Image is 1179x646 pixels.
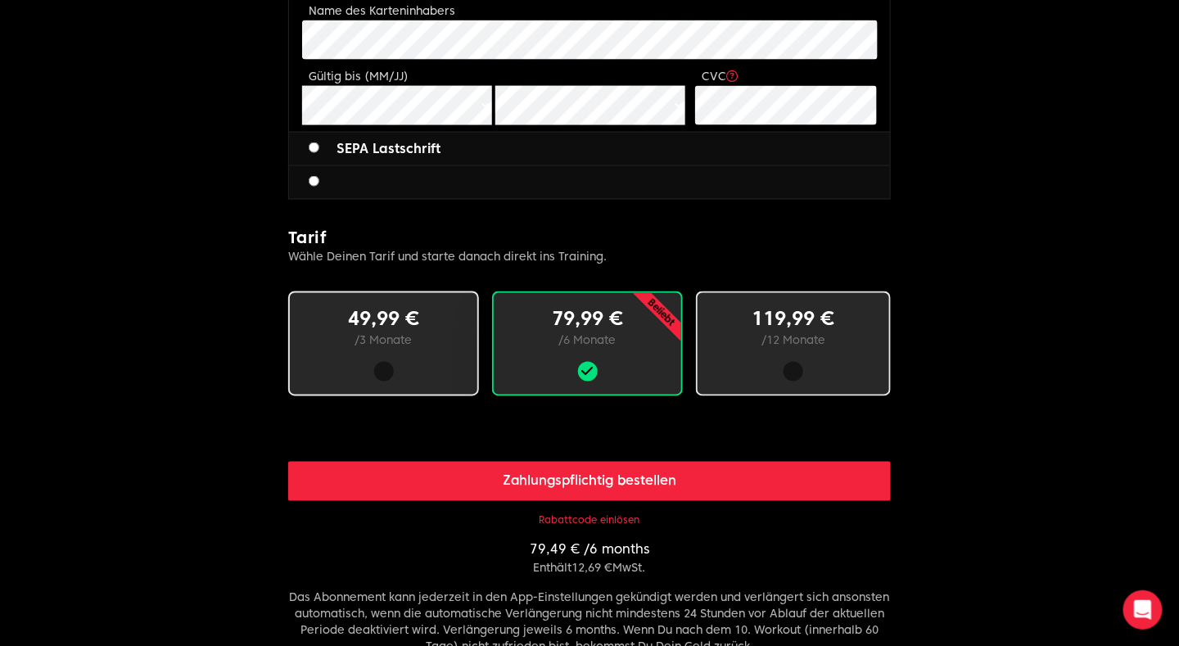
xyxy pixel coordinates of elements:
[288,226,891,249] h2: Tarif
[520,306,655,332] p: 79,99 €
[309,70,409,83] label: Gültig bis (MM/JJ)
[316,332,451,349] p: / 3 Monate
[288,560,891,576] p: Enthält 12,69 € MwSt.
[288,540,891,560] p: 79,49 € / 6 months
[520,332,655,349] p: / 6 Monate
[540,514,640,527] button: Rabattcode einlösen
[1123,590,1163,630] div: Open Intercom Messenger
[702,70,738,83] label: CVC
[309,142,319,153] input: SEPA Lastschrift
[288,249,891,265] p: Wähle Deinen Tarif und starte danach direkt ins Training.
[724,306,863,332] p: 119,99 €
[316,306,451,332] p: 49,99 €
[309,139,440,159] label: SEPA Lastschrift
[309,4,455,17] label: Name des Karteninhabers
[724,332,863,349] p: / 12 Monate
[590,242,732,383] p: Beliebt
[288,462,891,501] button: Zahlungspflichtig bestellen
